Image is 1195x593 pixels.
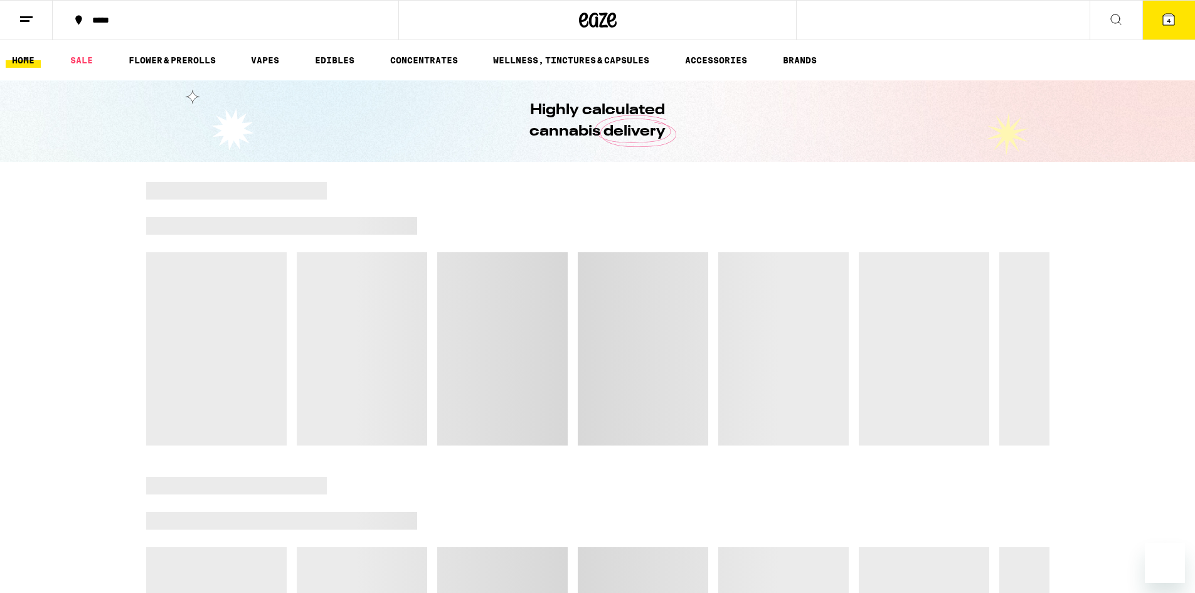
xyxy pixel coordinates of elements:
a: VAPES [245,53,285,68]
a: ACCESSORIES [679,53,753,68]
a: EDIBLES [309,53,361,68]
a: CONCENTRATES [384,53,464,68]
a: HOME [6,53,41,68]
a: WELLNESS, TINCTURES & CAPSULES [487,53,656,68]
h1: Highly calculated cannabis delivery [494,100,701,142]
iframe: Button to launch messaging window [1145,543,1185,583]
button: 4 [1142,1,1195,40]
a: SALE [64,53,99,68]
a: FLOWER & PREROLLS [122,53,222,68]
a: BRANDS [777,53,823,68]
span: 4 [1167,17,1171,24]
